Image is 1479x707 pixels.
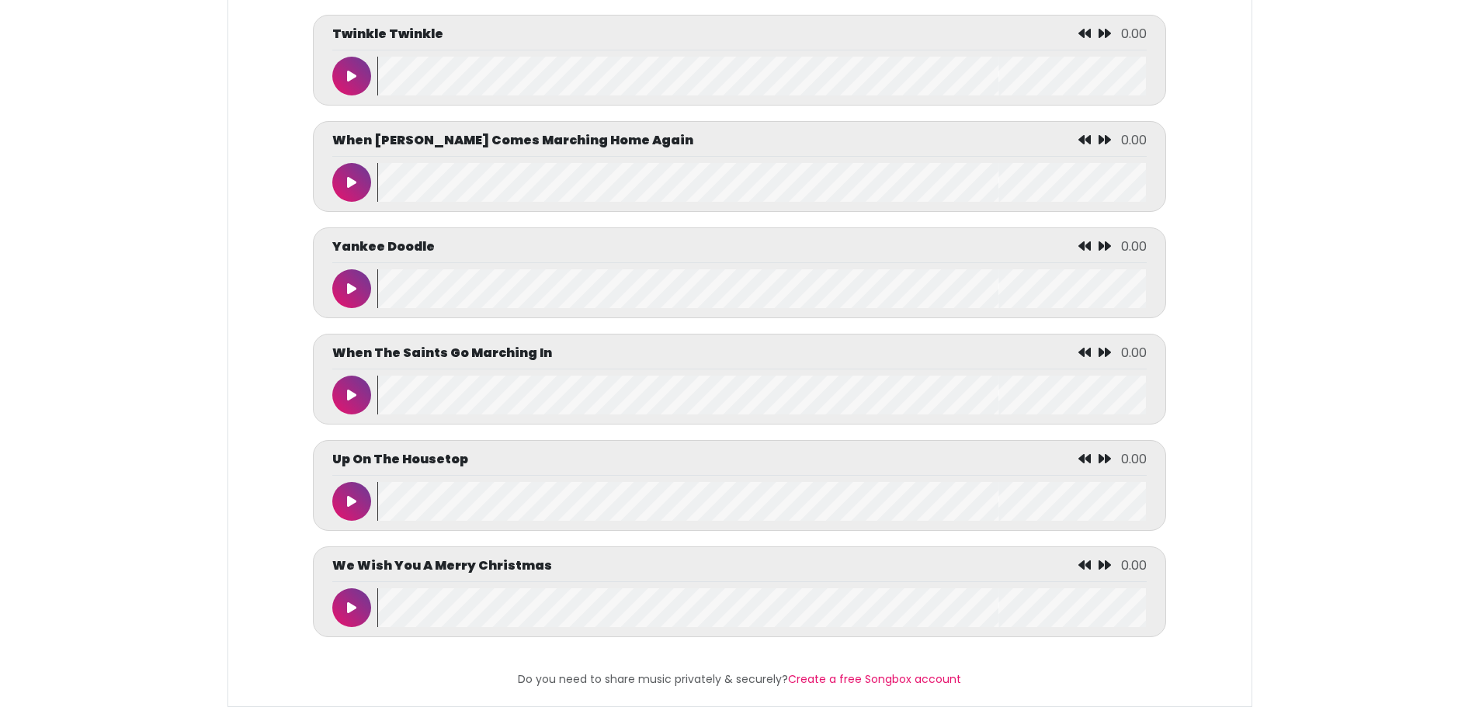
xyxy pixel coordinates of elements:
[1121,344,1147,362] span: 0.00
[332,237,435,256] p: Yankee Doodle
[332,344,552,362] p: When The Saints Go Marching In
[332,131,693,150] p: When [PERSON_NAME] Comes Marching Home Again
[332,450,468,469] p: Up On The Housetop
[1121,237,1147,255] span: 0.00
[1121,131,1147,149] span: 0.00
[332,556,552,575] p: We Wish You A Merry Christmas
[788,671,961,687] a: Create a free Songbox account
[238,671,1242,688] p: Do you need to share music privately & securely?
[1121,556,1147,574] span: 0.00
[1121,450,1147,468] span: 0.00
[1121,25,1147,43] span: 0.00
[332,25,443,43] p: Twinkle Twinkle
